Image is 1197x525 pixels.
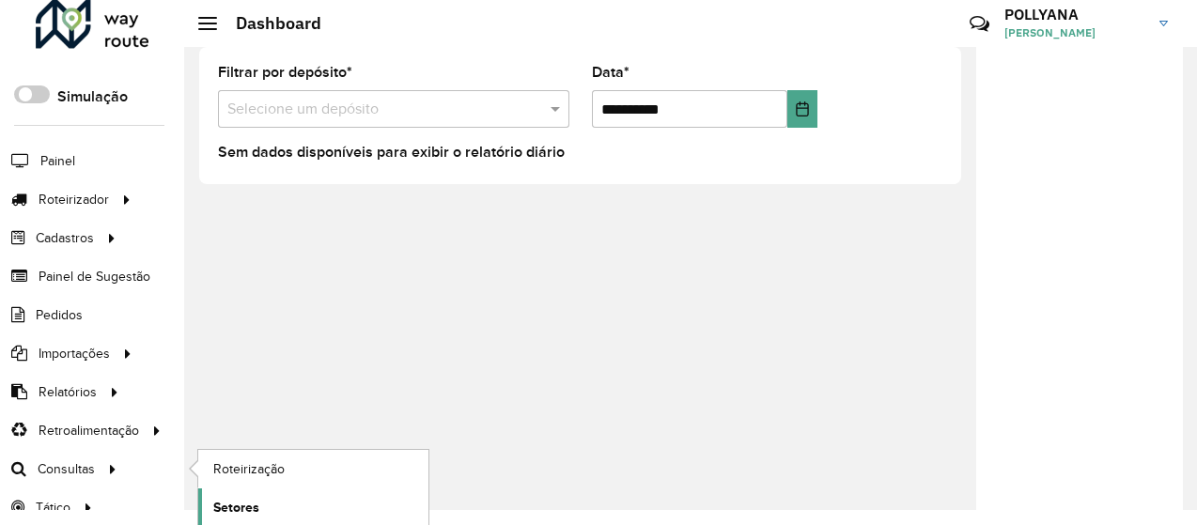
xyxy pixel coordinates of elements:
h2: Dashboard [217,13,321,34]
span: Relatórios [39,382,97,402]
span: Roteirização [213,459,285,479]
span: Painel [40,151,75,171]
span: Setores [213,498,259,517]
span: Pedidos [36,305,83,325]
label: Simulação [57,85,128,108]
a: Roteirização [198,450,428,487]
label: Data [592,61,630,84]
h3: POLLYANA [1004,6,1145,23]
span: Consultas [38,459,95,479]
a: Contato Rápido [959,4,1000,44]
span: Tático [36,498,70,517]
span: Retroalimentação [39,421,139,440]
span: Roteirizador [39,190,109,209]
span: [PERSON_NAME] [1004,24,1145,41]
span: Painel de Sugestão [39,267,150,286]
button: Choose Date [787,90,817,128]
label: Sem dados disponíveis para exibir o relatório diário [218,141,565,163]
label: Filtrar por depósito [218,61,352,84]
span: Importações [39,344,110,363]
span: Cadastros [36,228,94,248]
